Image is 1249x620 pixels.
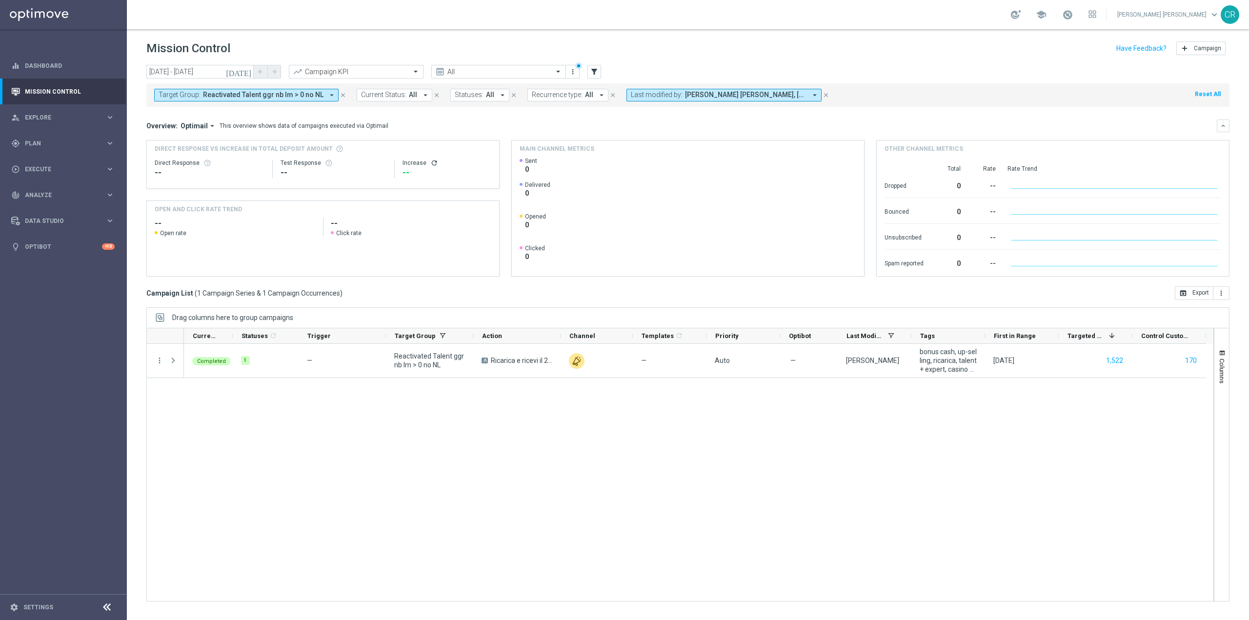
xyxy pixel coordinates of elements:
[525,213,546,220] span: Opened
[421,91,430,100] i: arrow_drop_down
[1116,7,1221,22] a: [PERSON_NAME] [PERSON_NAME]keyboard_arrow_down
[11,217,115,225] button: Data Studio keyboard_arrow_right
[432,90,441,100] button: close
[11,113,20,122] i: person_search
[146,65,254,79] input: Select date range
[25,166,105,172] span: Execute
[715,357,730,364] span: Auto
[23,604,53,610] a: Settings
[789,332,811,340] span: Optibot
[491,356,552,365] span: Ricarica e ricevi il 20% fino 30€ su Slot e Gev
[25,234,102,260] a: Optibot
[155,356,164,365] button: more_vert
[715,332,739,340] span: Priority
[203,91,323,99] span: Reactivated Talent ggr nb lm > 0 no NL
[575,62,582,69] div: There are unsaved changes
[25,218,105,224] span: Data Studio
[1007,165,1221,173] div: Rate Trend
[846,356,899,365] div: Martina Troia
[25,115,105,120] span: Explore
[307,357,312,364] span: —
[11,243,115,251] button: lightbulb Optibot +10
[1181,44,1189,52] i: add
[455,91,483,99] span: Statuses:
[1194,89,1222,100] button: Reset All
[1116,45,1167,52] input: Have Feedback?
[920,347,977,374] span: bonus cash, up-selling, ricarica, talent + expert, casino + lotteries
[1105,355,1124,367] button: 1,522
[920,332,935,340] span: Tags
[11,62,115,70] div: equalizer Dashboard
[11,191,115,199] button: track_changes Analyze keyboard_arrow_right
[289,65,423,79] ng-select: Campaign KPI
[525,165,537,174] span: 0
[224,65,254,80] button: [DATE]
[336,229,362,237] span: Click rate
[525,157,537,165] span: Sent
[155,167,264,179] div: --
[10,603,19,612] i: settings
[935,203,961,219] div: 0
[403,167,491,179] div: --
[25,53,115,79] a: Dashboard
[685,91,806,99] span: [PERSON_NAME] [PERSON_NAME], [PERSON_NAME], [PERSON_NAME], [PERSON_NAME], [PERSON_NAME]
[885,144,963,153] h4: Other channel metrics
[1218,359,1226,383] span: Columns
[609,92,616,99] i: close
[268,330,277,341] span: Calculate column
[11,140,115,147] button: gps_fixed Plan keyboard_arrow_right
[11,165,115,173] button: play_circle_outline Execute keyboard_arrow_right
[972,165,996,173] div: Rate
[105,190,115,200] i: keyboard_arrow_right
[641,356,646,365] span: —
[525,220,546,229] span: 0
[433,92,440,99] i: close
[885,255,924,270] div: Spam reported
[972,229,996,244] div: --
[242,332,268,340] span: Statuses
[197,289,340,298] span: 1 Campaign Series & 1 Campaign Occurrences
[569,332,595,340] span: Channel
[155,205,242,214] h4: OPEN AND CLICK RATE TREND
[197,358,226,364] span: Completed
[361,91,406,99] span: Current Status:
[11,139,105,148] div: Plan
[11,61,20,70] i: equalizer
[403,159,491,167] div: Increase
[160,229,186,237] span: Open rate
[11,113,105,122] div: Explore
[935,177,961,193] div: 0
[993,356,1014,365] div: 06 Aug 2025, Wednesday
[331,218,491,229] h2: --
[935,165,961,173] div: Total
[525,189,550,198] span: 0
[11,139,20,148] i: gps_fixed
[172,314,293,321] span: Drag columns here to group campaigns
[885,229,924,244] div: Unsubscribed
[1209,9,1220,20] span: keyboard_arrow_down
[1141,332,1189,340] span: Control Customers
[105,113,115,122] i: keyboard_arrow_right
[11,191,20,200] i: track_changes
[569,353,584,369] img: Other
[568,66,578,78] button: more_vert
[1217,289,1225,297] i: more_vert
[105,139,115,148] i: keyboard_arrow_right
[254,65,267,79] button: arrow_back
[525,181,550,189] span: Delivered
[11,217,105,225] div: Data Studio
[674,330,683,341] span: Calculate column
[935,255,961,270] div: 0
[11,191,105,200] div: Analyze
[1220,122,1227,129] i: keyboard_arrow_down
[1036,9,1047,20] span: school
[146,41,230,56] h1: Mission Control
[154,89,339,101] button: Target Group: Reactivated Talent ggr nb lm > 0 no NL arrow_drop_down
[307,332,331,340] span: Trigger
[269,332,277,340] i: refresh
[11,242,20,251] i: lightbulb
[25,192,105,198] span: Analyze
[482,332,502,340] span: Action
